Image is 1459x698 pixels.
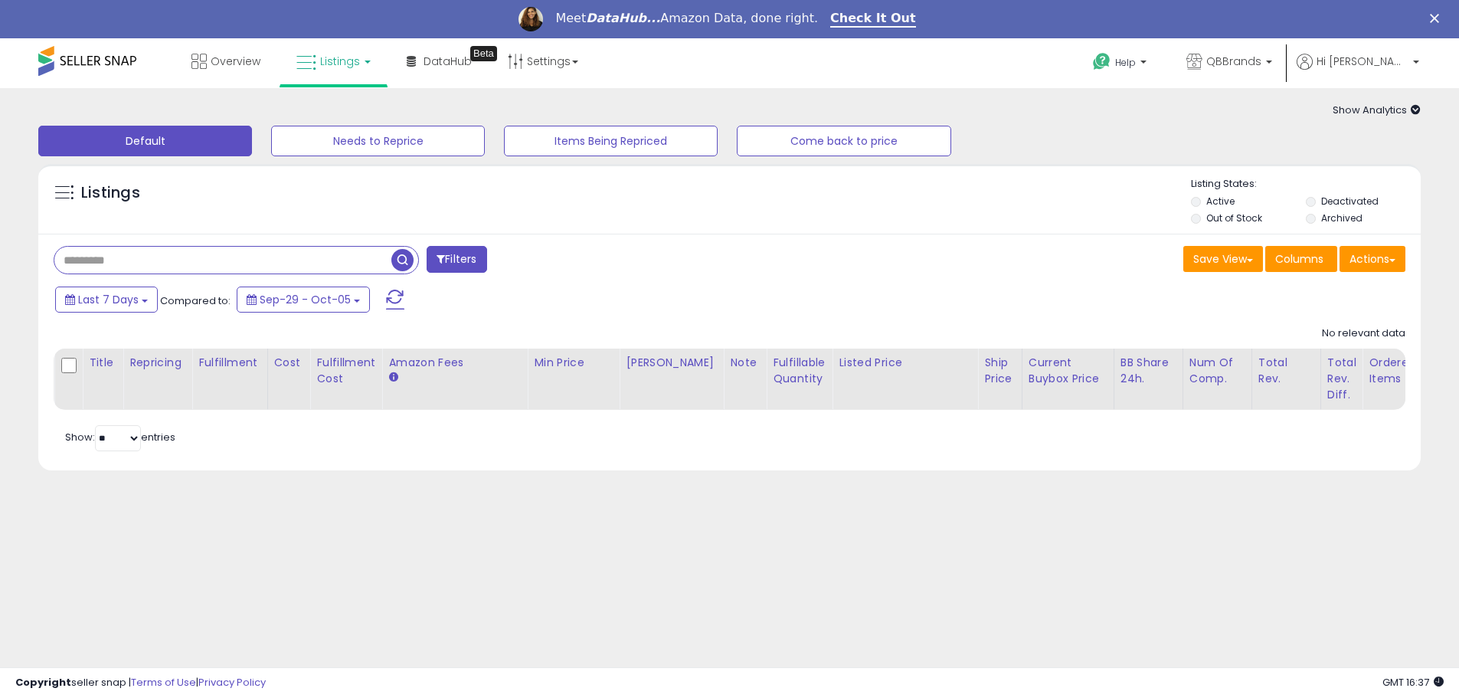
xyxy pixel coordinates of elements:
img: Profile image for Georgie [519,7,543,31]
span: Columns [1275,251,1323,267]
span: Hi [PERSON_NAME] [1317,54,1408,69]
a: Hi [PERSON_NAME] [1297,54,1419,88]
div: Fulfillable Quantity [773,355,826,387]
div: Num of Comp. [1189,355,1245,387]
button: Come back to price [737,126,950,156]
button: Actions [1340,246,1405,272]
button: Columns [1265,246,1337,272]
button: Last 7 Days [55,287,158,313]
div: Min Price [534,355,613,371]
span: Last 7 Days [78,292,139,307]
span: DataHub [424,54,472,69]
a: Overview [180,38,272,84]
span: 2025-10-13 16:37 GMT [1382,675,1444,690]
a: Privacy Policy [198,675,266,690]
a: QBBrands [1175,38,1284,88]
label: Out of Stock [1206,211,1262,224]
a: Settings [496,38,590,84]
i: Get Help [1092,52,1111,71]
div: Cost [274,355,304,371]
button: Needs to Reprice [271,126,485,156]
label: Deactivated [1321,195,1379,208]
div: Close [1430,14,1445,23]
span: Help [1115,56,1136,69]
a: Listings [285,38,382,84]
div: Note [730,355,760,371]
div: Title [89,355,116,371]
small: Amazon Fees. [388,371,397,385]
span: QBBrands [1206,54,1261,69]
button: Sep-29 - Oct-05 [237,287,370,313]
label: Active [1206,195,1235,208]
button: Items Being Repriced [504,126,718,156]
div: [PERSON_NAME] [626,355,717,371]
span: Overview [211,54,260,69]
p: Listing States: [1191,177,1421,192]
a: DataHub [395,38,483,84]
div: seller snap | | [15,676,266,690]
span: Listings [320,54,360,69]
a: Terms of Use [131,675,196,690]
span: Show Analytics [1333,103,1421,117]
span: Sep-29 - Oct-05 [260,292,351,307]
button: Default [38,126,252,156]
h5: Listings [81,182,140,204]
button: Filters [427,246,486,273]
div: Ship Price [984,355,1015,387]
div: No relevant data [1322,326,1405,341]
div: Fulfillment [198,355,260,371]
div: Total Rev. [1258,355,1314,387]
i: DataHub... [586,11,660,25]
label: Archived [1321,211,1362,224]
div: BB Share 24h. [1120,355,1176,387]
div: Total Rev. Diff. [1327,355,1356,403]
button: Save View [1183,246,1263,272]
strong: Copyright [15,675,71,690]
div: Ordered Items [1369,355,1425,387]
span: Show: entries [65,430,175,444]
div: Repricing [129,355,185,371]
div: Meet Amazon Data, done right. [555,11,818,26]
div: Tooltip anchor [470,46,497,61]
div: Current Buybox Price [1029,355,1107,387]
div: Fulfillment Cost [316,355,375,387]
span: Compared to: [160,293,231,308]
a: Check It Out [830,11,916,28]
div: Listed Price [839,355,971,371]
div: Amazon Fees [388,355,521,371]
a: Help [1081,41,1162,88]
